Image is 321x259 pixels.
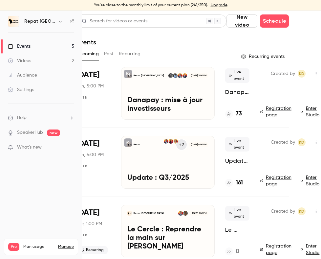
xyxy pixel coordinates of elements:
[121,205,215,257] a: Le Cercle : Reprendre la main sur sa carrièreRepat [GEOGRAPHIC_DATA]Hannah DehauteurKara Diaby[DA...
[173,73,178,78] img: Demba Dembele
[176,139,187,151] div: +2
[236,109,242,118] h4: 73
[182,73,187,78] img: Mounir Telkass
[271,70,295,78] span: Created by
[298,70,306,78] span: Kara Diaby
[183,211,188,216] img: Hannah Dehauteur
[76,246,108,254] span: Recurring
[236,178,243,187] h4: 161
[121,136,215,188] a: Update : Q3/2025Repat [GEOGRAPHIC_DATA]+2Aïssatou Konaté-TraoréFatoumata DiaKara Diaby[DATE] 6:00...
[173,139,178,144] img: Aïssatou Konaté-Traoré
[76,138,99,149] span: [DATE]
[226,14,257,28] button: New video
[104,49,114,59] button: Past
[238,51,289,62] button: Recurring events
[298,138,306,146] span: Kara Diaby
[168,73,173,78] img: Moussa Dembele
[271,207,295,215] span: Created by
[66,145,74,151] iframe: Noticeable Trigger
[225,109,242,118] a: 73
[225,226,249,234] a: Le Cercle : Reprendre la main sur [PERSON_NAME]
[164,139,168,144] img: Kara Diaby
[225,157,249,165] a: Update : Q3/2025
[189,73,208,78] span: [DATE] 5:00 PM
[178,73,182,78] img: Kara Diaby
[134,74,164,77] p: Repat [GEOGRAPHIC_DATA]
[76,70,99,80] span: [DATE]
[189,211,208,216] span: [DATE] 1:00 PM
[76,152,104,158] span: Sun, 6:00 PM
[8,72,37,79] div: Audience
[225,178,243,187] a: 161
[211,3,227,8] a: Upgrade
[127,225,208,251] p: Le Cercle : Reprendre la main sur [PERSON_NAME]
[127,211,132,216] img: Le Cercle : Reprendre la main sur sa carrière
[225,247,239,256] a: 0
[260,105,293,118] a: Registration page
[134,143,163,146] p: Repat [GEOGRAPHIC_DATA]
[168,139,173,144] img: Fatoumata Dia
[76,67,111,120] div: Sep 28 Sun, 7:00 PM (Europe/Paris)
[225,206,249,221] span: Live event
[76,207,99,218] span: [DATE]
[260,243,293,256] a: Registration page
[17,114,27,121] span: Help
[17,144,42,151] span: What's new
[17,129,43,136] a: SpeakerHub
[298,207,306,215] span: Kara Diaby
[127,174,208,182] p: Update : Q3/2025
[76,38,96,46] h1: Events
[76,221,102,227] span: Tue, 1:00 PM
[8,43,31,50] div: Events
[82,18,147,25] div: Search for videos or events
[299,70,304,78] span: KD
[134,212,164,215] p: Repat [GEOGRAPHIC_DATA]
[225,137,249,152] span: Live event
[24,18,55,25] h6: Repat [GEOGRAPHIC_DATA]
[260,174,293,187] a: Registration page
[8,86,34,93] div: Settings
[299,138,304,146] span: KD
[127,96,208,113] p: Danapay : mise à jour investisseurs
[8,16,19,27] img: Repat Africa
[189,142,208,147] span: [DATE] 6:00 PM
[121,67,215,120] a: Danapay : mise à jour investisseursRepat [GEOGRAPHIC_DATA]Mounir TelkassKara DiabyDemba DembeleMo...
[76,49,99,59] button: Upcoming
[76,205,111,257] div: Sep 30 Tue, 1:00 PM (Africa/Abidjan)
[23,244,54,249] span: Plan usage
[119,49,141,59] button: Recurring
[8,243,19,251] span: Pro
[76,136,111,188] div: Sep 28 Sun, 8:00 PM (Europe/Brussels)
[236,247,239,256] h4: 0
[76,83,104,89] span: Sun, 5:00 PM
[8,58,31,64] div: Videos
[178,211,183,216] img: Kara Diaby
[47,129,60,136] span: new
[225,68,249,83] span: Live event
[299,207,304,215] span: KD
[225,88,249,96] a: Danapay : mise à jour investisseurs
[58,244,74,249] a: Manage
[8,114,74,121] li: help-dropdown-opener
[260,14,289,28] button: Schedule
[271,138,295,146] span: Created by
